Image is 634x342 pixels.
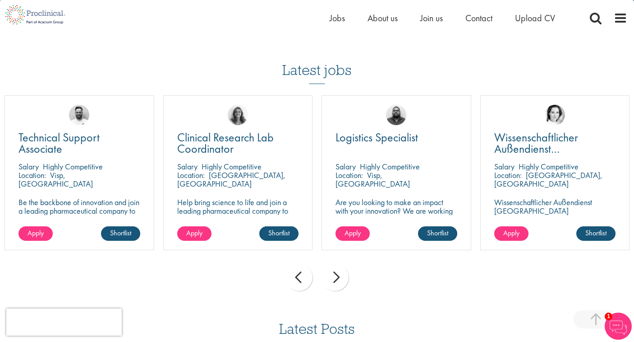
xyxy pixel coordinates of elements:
[335,170,410,189] p: Visp, [GEOGRAPHIC_DATA]
[494,170,602,189] p: [GEOGRAPHIC_DATA], [GEOGRAPHIC_DATA]
[18,226,53,241] a: Apply
[420,12,443,24] a: Join us
[177,226,211,241] a: Apply
[228,105,248,125] img: Jackie Cerchio
[360,161,420,172] p: Highly Competitive
[418,226,457,241] a: Shortlist
[259,226,299,241] a: Shortlist
[576,226,616,241] a: Shortlist
[345,228,361,238] span: Apply
[101,226,140,241] a: Shortlist
[285,264,312,291] div: prev
[335,170,363,180] span: Location:
[386,105,406,125] img: Ashley Bennett
[186,228,202,238] span: Apply
[18,198,140,232] p: Be the backbone of innovation and join a leading pharmaceutical company to help keep life-changin...
[18,170,46,180] span: Location:
[177,161,198,172] span: Salary
[322,264,349,291] div: next
[28,228,44,238] span: Apply
[494,170,522,180] span: Location:
[18,170,93,189] p: Visp, [GEOGRAPHIC_DATA]
[335,198,457,241] p: Are you looking to make an impact with your innovation? We are working with a well-established ph...
[335,132,457,143] a: Logistics Specialist
[43,161,103,172] p: Highly Competitive
[494,198,616,215] p: Wissenschaftlicher Außendienst [GEOGRAPHIC_DATA]
[18,161,39,172] span: Salary
[330,12,345,24] a: Jobs
[515,12,555,24] a: Upload CV
[494,226,528,241] a: Apply
[177,198,299,241] p: Help bring science to life and join a leading pharmaceutical company to play a key role in delive...
[494,161,515,172] span: Salary
[6,309,122,336] iframe: reCAPTCHA
[605,313,632,340] img: Chatbot
[177,170,285,189] p: [GEOGRAPHIC_DATA], [GEOGRAPHIC_DATA]
[605,313,612,320] span: 1
[335,161,356,172] span: Salary
[494,132,616,155] a: Wissenschaftlicher Außendienst [GEOGRAPHIC_DATA]
[465,12,492,24] a: Contact
[18,132,140,155] a: Technical Support Associate
[282,40,352,84] h3: Latest jobs
[335,226,370,241] a: Apply
[494,130,603,168] span: Wissenschaftlicher Außendienst [GEOGRAPHIC_DATA]
[545,105,565,125] img: Greta Prestel
[177,130,274,156] span: Clinical Research Lab Coordinator
[69,105,89,125] img: Emile De Beer
[18,130,100,156] span: Technical Support Associate
[177,132,299,155] a: Clinical Research Lab Coordinator
[202,161,262,172] p: Highly Competitive
[177,170,205,180] span: Location:
[503,228,519,238] span: Apply
[368,12,398,24] a: About us
[519,161,579,172] p: Highly Competitive
[335,130,418,145] span: Logistics Specialist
